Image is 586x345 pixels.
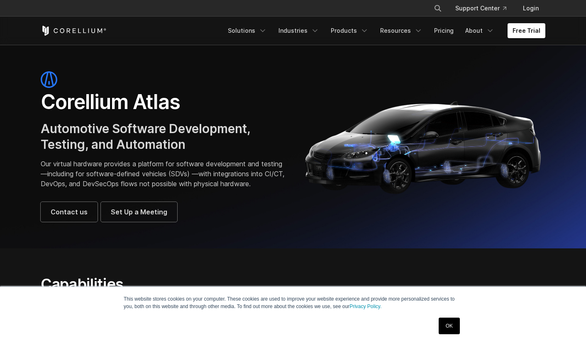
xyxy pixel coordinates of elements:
[508,23,545,38] a: Free Trial
[124,295,462,310] p: This website stores cookies on your computer. These cookies are used to improve your website expe...
[41,71,57,88] img: atlas-icon
[41,159,285,189] p: Our virtual hardware provides a platform for software development and testing—including for softw...
[273,23,324,38] a: Industries
[326,23,374,38] a: Products
[449,1,513,16] a: Support Center
[430,1,445,16] button: Search
[41,202,98,222] a: Contact us
[375,23,427,38] a: Resources
[101,202,177,222] a: Set Up a Meeting
[301,95,545,198] img: Corellium_Hero_Atlas_Header
[41,26,107,36] a: Corellium Home
[41,275,371,293] h2: Capabilities
[51,207,88,217] span: Contact us
[439,318,460,334] a: OK
[460,23,499,38] a: About
[223,23,272,38] a: Solutions
[223,23,545,38] div: Navigation Menu
[424,1,545,16] div: Navigation Menu
[516,1,545,16] a: Login
[349,304,381,309] a: Privacy Policy.
[111,207,167,217] span: Set Up a Meeting
[41,90,285,114] h1: Corellium Atlas
[41,121,250,152] span: Automotive Software Development, Testing, and Automation
[429,23,459,38] a: Pricing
